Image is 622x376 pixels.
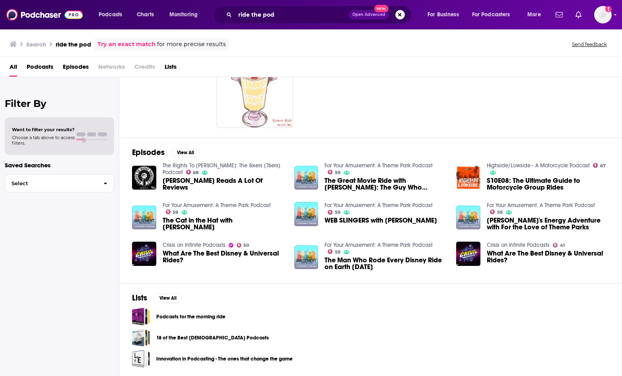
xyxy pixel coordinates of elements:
[487,242,550,248] a: Crisis on Infinite Podcasts
[294,166,319,190] img: The Great Movie Ride with Jack Pattillo: The Guy Who Worked It!
[165,60,177,77] a: Lists
[325,162,433,169] a: For Your Amusement: A Theme Park Podcast
[594,6,612,23] button: Show profile menu
[163,217,285,231] a: The Cat in the Hat with Tyler Pugh
[487,250,609,264] span: What Are The Best Disney & Universal Rides?
[6,7,83,22] img: Podchaser - Follow, Share and Rate Podcasts
[352,13,385,17] span: Open Advanced
[163,177,285,191] span: [PERSON_NAME] Reads A Lot Of Reviews
[237,243,249,248] a: 50
[171,148,200,157] button: View All
[527,9,541,20] span: More
[132,350,150,368] a: Innovation in Podcasting - The ones that change the game
[10,60,17,77] a: All
[490,209,503,214] a: 59
[294,202,319,226] img: WEB SLINGERS with Grant Horn
[235,8,349,21] input: Search podcasts, credits, & more...
[294,245,319,269] img: The Man Who Rode Every Disney Ride on Earth in 12 Days
[134,60,155,77] span: Credits
[487,162,590,169] a: Highside/Lowside - A Motorcycle Podcast
[173,211,178,214] span: 59
[456,166,480,190] a: S10E08: The Ultimate Guide to Motorcycle Group Rides
[325,177,447,191] span: The Great Movie Ride with [PERSON_NAME]: The Guy Who Worked It!
[243,244,249,247] span: 50
[328,210,340,215] a: 59
[325,217,437,224] a: WEB SLINGERS with Grant Horn
[377,51,454,128] a: 41
[487,177,609,191] a: S10E08: The Ultimate Guide to Motorcycle Group Rides
[349,10,389,19] button: Open AdvancedNew
[193,171,198,174] span: 68
[5,174,114,192] button: Select
[163,162,280,176] a: The Rights To Ricky Sanchez: The Sixers (76ers) Podcast
[132,147,165,157] h2: Episodes
[335,171,340,174] span: 59
[26,41,46,48] h3: Search
[560,244,565,247] span: 41
[132,147,200,157] a: EpisodesView All
[328,249,340,254] a: 59
[594,6,612,23] img: User Profile
[132,329,150,347] a: 18 of the Best Christian Podcasts
[154,293,182,303] button: View All
[325,257,447,270] a: The Man Who Rode Every Disney Ride on Earth in 12 Days
[328,170,340,174] a: 59
[157,40,226,49] span: for more precise results
[221,6,419,24] div: Search podcasts, credits, & more...
[374,5,389,12] span: New
[570,41,609,48] button: Send feedback
[552,8,566,21] a: Show notifications dropdown
[457,51,534,128] a: 45
[163,250,285,264] span: What Are The Best Disney & Universal Rides?
[186,170,199,174] a: 68
[5,181,97,186] span: Select
[63,60,89,77] a: Episodes
[132,166,156,190] img: Spike Reads A Lot Of Reviews
[422,8,469,21] button: open menu
[325,257,447,270] span: The Man Who Rode Every Disney Ride on Earth [DATE]
[12,127,75,132] span: Want to filter your results?
[487,217,609,231] span: [PERSON_NAME]'s Energy Adventure with For the Love of Theme Parks
[99,9,122,20] span: Podcasts
[156,333,269,342] a: 18 of the Best [DEMOGRAPHIC_DATA] Podcasts
[163,202,271,209] a: For Your Amusement: A Theme Park Podcast
[456,242,480,266] img: What Are The Best Disney & Universal Rides?
[12,135,75,146] span: Choose a tab above to access filters.
[163,242,225,248] a: Crisis on Infinite Podcasts
[169,9,198,20] span: Monitoring
[594,6,612,23] span: Logged in as mindyn
[472,9,510,20] span: For Podcasters
[487,202,595,209] a: For Your Amusement: A Theme Park Podcast
[132,242,156,266] a: What Are The Best Disney & Universal Rides?
[156,355,293,363] a: Innovation in Podcasting - The ones that change the game
[5,161,114,169] p: Saved Searches
[325,242,433,248] a: For Your Amusement: A Theme Park Podcast
[487,217,609,231] a: Ellen's Energy Adventure with For the Love of Theme Parks
[97,40,155,49] a: Try an exact match
[56,41,91,48] h3: ride the pod
[132,308,150,326] a: Podcasts for the morning ride
[553,243,565,248] a: 41
[27,60,53,77] a: Podcasts
[605,6,612,12] svg: Add a profile image
[497,211,503,214] span: 59
[593,163,606,168] a: 67
[163,217,285,231] span: The Cat in the Hat with [PERSON_NAME]
[456,205,480,230] a: Ellen's Energy Adventure with For the Love of Theme Parks
[132,205,156,230] img: The Cat in the Hat with Tyler Pugh
[166,209,179,214] a: 59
